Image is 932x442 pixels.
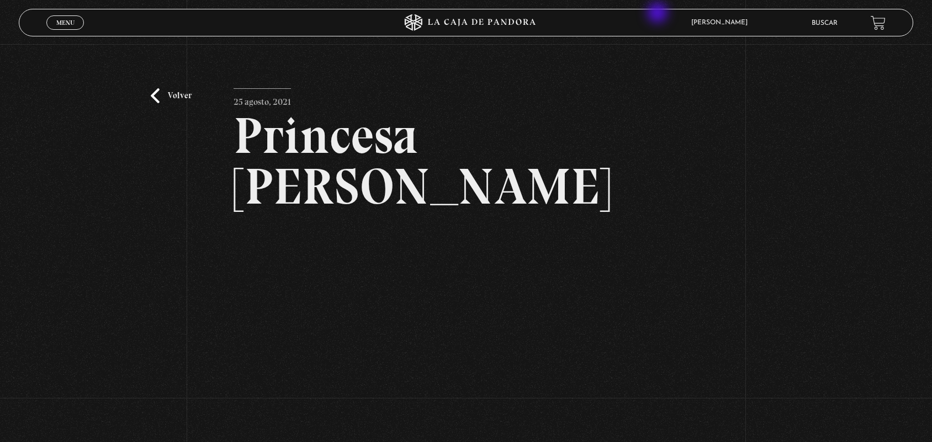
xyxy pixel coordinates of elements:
a: Buscar [812,20,838,26]
p: 25 agosto, 2021 [234,88,291,110]
a: View your shopping cart [871,15,886,30]
span: Menu [56,19,75,26]
h2: Princesa [PERSON_NAME] [234,110,699,212]
span: Cerrar [52,29,78,36]
span: [PERSON_NAME] [686,19,759,26]
a: Volver [151,88,192,103]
